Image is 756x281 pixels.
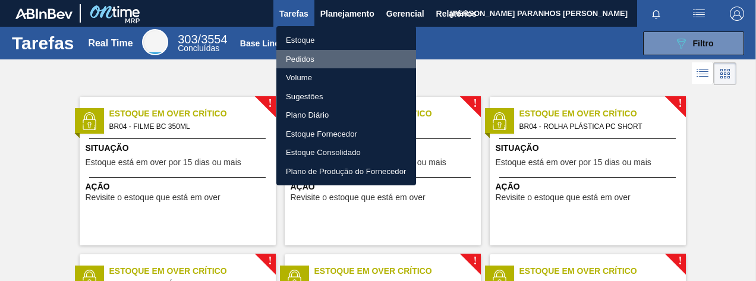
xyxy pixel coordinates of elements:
a: Estoque Fornecedor [276,125,416,144]
a: Estoque [276,31,416,50]
a: Pedidos [276,50,416,69]
a: Sugestões [276,87,416,106]
a: Volume [276,68,416,87]
a: Estoque Consolidado [276,143,416,162]
a: Plano Diário [276,106,416,125]
a: Plano de Produção do Fornecedor [276,162,416,181]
